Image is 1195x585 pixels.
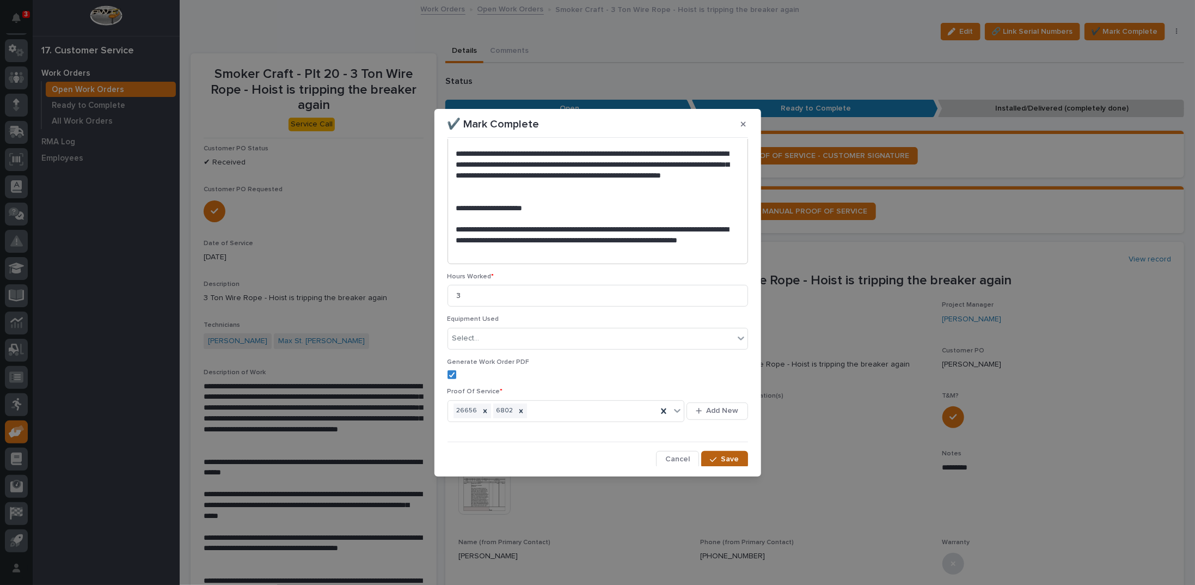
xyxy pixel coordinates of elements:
button: Add New [687,403,747,420]
div: 6802 [493,404,515,418]
span: Hours Worked [448,273,494,280]
span: Generate Work Order PDF [448,359,530,365]
button: Cancel [656,451,699,468]
div: 26656 [454,404,479,418]
span: Proof Of Service [448,388,503,395]
p: ✔️ Mark Complete [448,118,540,131]
span: Cancel [665,454,690,464]
span: Equipment Used [448,316,499,322]
span: Add New [707,406,739,416]
div: Select... [452,333,480,344]
span: Save [721,454,739,464]
button: Save [701,451,747,468]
